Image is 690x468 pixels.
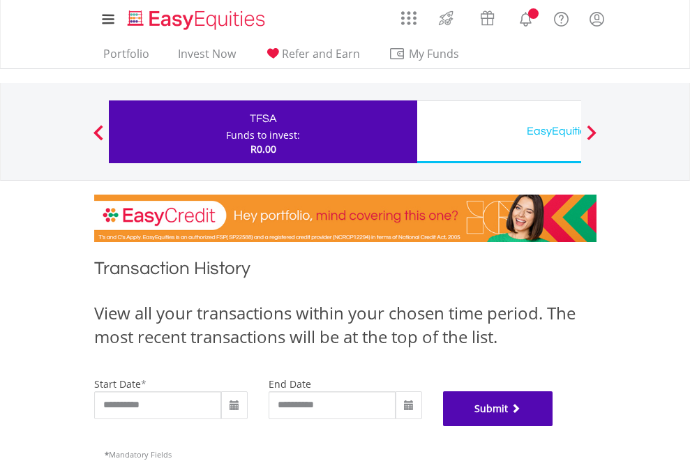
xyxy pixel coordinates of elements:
[94,256,597,287] h1: Transaction History
[105,449,172,460] span: Mandatory Fields
[476,7,499,29] img: vouchers-v2.svg
[435,7,458,29] img: thrive-v2.svg
[98,47,155,68] a: Portfolio
[94,301,597,349] div: View all your transactions within your chosen time period. The most recent transactions will be a...
[84,132,112,146] button: Previous
[401,10,417,26] img: grid-menu-icon.svg
[125,8,271,31] img: EasyEquities_Logo.png
[543,3,579,31] a: FAQ's and Support
[282,46,360,61] span: Refer and Earn
[226,128,300,142] div: Funds to invest:
[250,142,276,156] span: R0.00
[467,3,508,29] a: Vouchers
[94,377,141,391] label: start date
[172,47,241,68] a: Invest Now
[443,391,553,426] button: Submit
[392,3,426,26] a: AppsGrid
[259,47,366,68] a: Refer and Earn
[508,3,543,31] a: Notifications
[269,377,311,391] label: end date
[579,3,615,34] a: My Profile
[117,109,409,128] div: TFSA
[122,3,271,31] a: Home page
[94,195,597,242] img: EasyCredit Promotion Banner
[389,45,480,63] span: My Funds
[578,132,606,146] button: Next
